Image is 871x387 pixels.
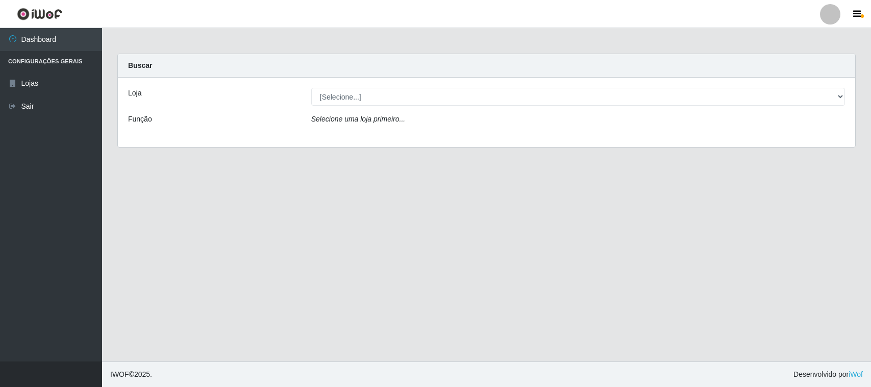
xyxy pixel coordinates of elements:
[128,88,141,99] label: Loja
[311,115,405,123] i: Selecione uma loja primeiro...
[110,369,152,380] span: © 2025 .
[17,8,62,20] img: CoreUI Logo
[849,370,863,378] a: iWof
[128,114,152,125] label: Função
[128,61,152,69] strong: Buscar
[793,369,863,380] span: Desenvolvido por
[110,370,129,378] span: IWOF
